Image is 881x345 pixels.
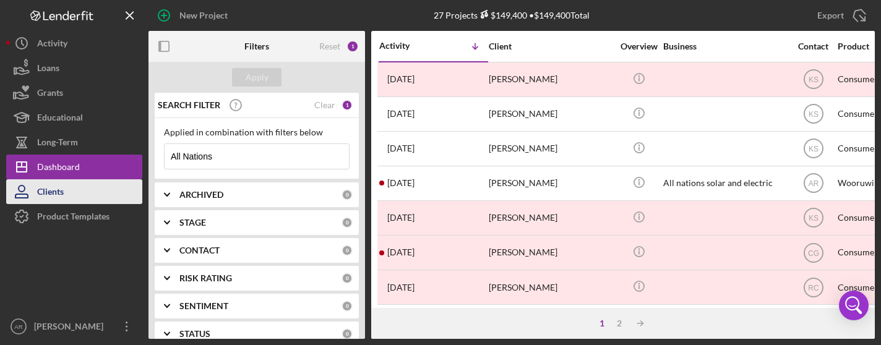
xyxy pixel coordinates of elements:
div: Business [663,41,787,51]
text: AR [14,323,22,330]
div: [PERSON_NAME] [31,314,111,342]
div: Activity [37,31,67,59]
div: All nations solar and electric [663,167,787,200]
div: [PERSON_NAME] [489,98,612,130]
button: Loans [6,56,142,80]
time: 2025-07-22 19:29 [387,247,415,257]
div: [PERSON_NAME] [489,202,612,234]
div: 1 [342,100,353,111]
time: 2025-09-13 07:55 [387,143,415,153]
div: 1 [346,40,359,53]
button: Long-Term [6,130,142,155]
div: Open Intercom Messenger [839,291,869,320]
button: Activity [6,31,142,56]
div: Long-Term [37,130,78,158]
text: AR [808,179,819,188]
div: 0 [342,245,353,256]
div: Educational [37,105,83,133]
div: 0 [342,189,353,200]
div: Loans [37,56,59,83]
b: SENTIMENT [179,301,228,311]
text: KS [808,75,818,84]
b: STATUS [179,329,210,339]
div: Apply [246,68,269,87]
button: Apply [232,68,281,87]
time: 2025-08-16 17:48 [387,213,415,223]
text: KS [808,145,818,153]
div: New Project [179,3,228,28]
text: KS [808,214,818,223]
div: 27 Projects • $149,400 Total [434,10,590,20]
div: Clients [37,179,64,207]
div: Overview [616,41,662,51]
b: CONTACT [179,245,220,255]
text: RC [808,283,819,292]
time: 2025-07-17 17:24 [387,283,415,292]
div: 2 [611,318,628,328]
div: [PERSON_NAME] [489,305,612,338]
div: 0 [342,273,353,284]
div: 0 [342,217,353,228]
button: Educational [6,105,142,130]
b: SEARCH FILTER [158,100,220,110]
div: Contact [790,41,836,51]
div: [PERSON_NAME] [489,63,612,96]
button: Grants [6,80,142,105]
b: Filters [244,41,269,51]
div: $149,400 [478,10,527,20]
div: [PERSON_NAME] [489,132,612,165]
div: 1 [593,318,611,328]
button: AR[PERSON_NAME] [6,314,142,339]
button: Dashboard [6,155,142,179]
div: Product Templates [37,204,110,232]
time: 2025-09-29 00:59 [387,74,415,84]
div: Export [817,3,844,28]
b: STAGE [179,218,206,228]
div: Reset [319,41,340,51]
time: 2025-09-08 19:58 [387,178,415,188]
button: Product Templates [6,204,142,229]
text: CG [808,249,819,257]
b: RISK RATING [179,273,232,283]
button: New Project [148,3,240,28]
div: [PERSON_NAME] [489,236,612,269]
div: Activity [379,41,434,51]
div: Client [489,41,612,51]
div: Applied in combination with filters below [164,127,350,137]
text: KS [808,110,818,119]
div: Grants [37,80,63,108]
div: Clear [314,100,335,110]
div: 0 [342,328,353,339]
div: [PERSON_NAME] [489,167,612,200]
time: 2025-09-25 21:29 [387,109,415,119]
b: ARCHIVED [179,190,223,200]
button: Clients [6,179,142,204]
div: [PERSON_NAME] [489,271,612,304]
button: Export [805,3,875,28]
div: Dashboard [37,155,80,182]
div: 0 [342,300,353,312]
